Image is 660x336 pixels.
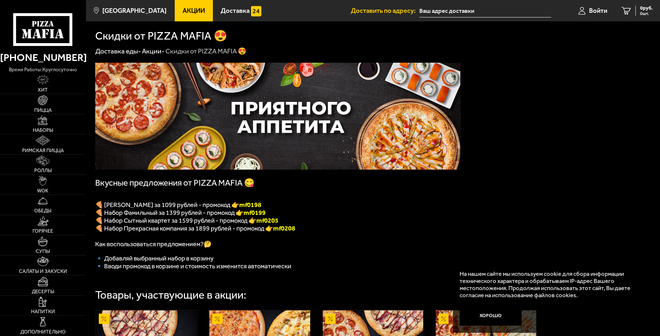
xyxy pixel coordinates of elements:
span: 🍕 [PERSON_NAME] за 1099 рублей - промокод 👉 [95,201,261,209]
span: Как воспользоваться предложением?🤔 [95,240,211,248]
p: На нашем сайте мы используем cookie для сбора информации технического характера и обрабатываем IP... [460,270,640,299]
span: Наборы [33,128,53,133]
input: Ваш адрес доставки [419,4,551,17]
span: 🍕 Набор Сытный квартет за 1599 рублей - промокод 👉 [95,217,278,224]
span: Горячее [32,229,53,234]
button: Хорошо [460,305,522,326]
span: Дополнительно [20,330,66,335]
span: 🍕 Набор Фамильный за 1399 рублей - промокод 👉 [95,209,266,217]
a: Акции- [142,47,164,55]
span: Доставка [221,7,250,14]
img: 15daf4d41897b9f0e9f617042186c801.svg [251,6,261,16]
b: mf0205 [256,217,278,224]
h1: Скидки от PIZZA MAFIA 😍 [95,31,227,42]
span: Обеды [34,208,51,213]
img: Акционный [99,314,109,324]
span: WOK [37,188,48,193]
img: 1024x1024 [95,63,460,170]
span: Роллы [34,168,52,173]
span: 🔹 Вводи промокод в корзине и стоимость изменится автоматически [95,262,291,270]
span: Салаты и закуски [19,269,67,274]
span: Акции [183,7,205,14]
span: 0 руб. [640,6,653,11]
span: Войти [589,7,607,14]
div: Товары, участвующие в акции: [95,290,246,301]
b: mf0199 [244,209,266,217]
font: mf0198 [239,201,261,209]
span: Десерты [32,289,54,294]
a: Доставка еды- [95,47,141,55]
img: Акционный [212,314,222,324]
span: Доставить по адресу: [351,7,419,14]
span: 0 шт. [640,11,653,16]
span: Пицца [34,108,52,113]
span: Хит [38,88,48,93]
img: Акционный [325,314,336,324]
span: Супы [36,249,50,254]
span: 🔹 Добавляй выбранный набор в корзину [95,254,214,262]
img: Акционный [439,314,449,324]
span: Вкусные предложения от PIZZA MAFIA 😋 [95,178,255,188]
span: Напитки [31,309,55,314]
span: mf0208 [273,224,295,232]
div: Скидки от PIZZA MAFIA 😍 [165,47,246,56]
span: 🍕 Набор Прекрасная компания за 1899 рублей - промокод 👉 [95,224,273,232]
span: Римская пицца [22,148,64,153]
span: [GEOGRAPHIC_DATA] [102,7,167,14]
